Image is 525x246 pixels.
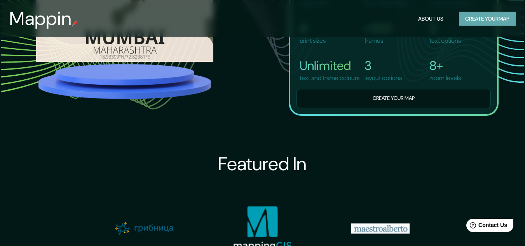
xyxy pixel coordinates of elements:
[351,223,410,234] img: maestroalberto-logo
[365,36,392,45] p: frames
[365,73,402,83] p: layout options
[218,153,307,175] h3: Featured In
[300,73,359,83] p: text and frame colours
[365,58,402,73] h4: 3
[297,89,491,108] button: Create your map
[429,36,461,45] p: text options
[115,222,174,235] img: gribnica-logo
[459,12,516,26] button: Create yourmap
[36,62,213,101] img: platform.png
[456,216,516,237] iframe: Help widget launcher
[429,58,461,73] h4: 8+
[9,8,72,30] h3: Mappin
[415,12,447,26] button: About Us
[300,36,326,45] p: print sizes
[429,73,461,83] p: zoom levels
[72,20,78,26] img: mappin-pin
[300,58,359,73] h4: Unlimited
